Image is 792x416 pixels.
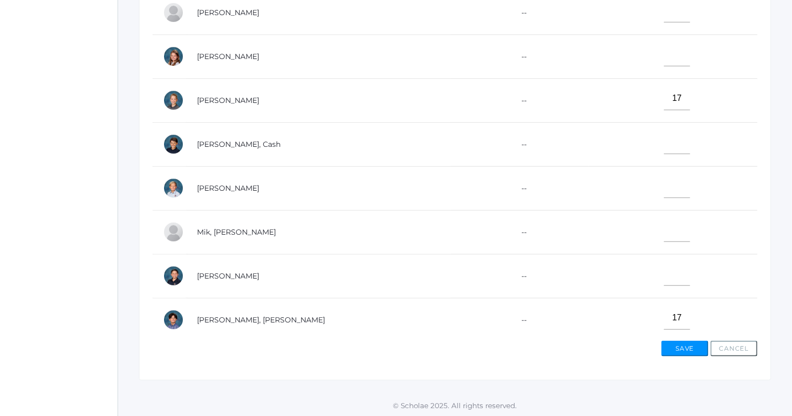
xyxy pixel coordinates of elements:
p: © Scholae 2025. All rights reserved. [118,400,792,411]
a: [PERSON_NAME] [197,271,259,281]
a: Mik, [PERSON_NAME] [197,227,276,237]
div: Grant Hein [163,90,184,111]
a: [PERSON_NAME], Cash [197,140,281,149]
div: Louisa Hamilton [163,46,184,67]
a: [PERSON_NAME] [197,183,259,193]
td: -- [451,34,589,78]
td: -- [451,254,589,298]
a: [PERSON_NAME], [PERSON_NAME] [197,315,325,325]
button: Cancel [711,341,758,356]
a: [PERSON_NAME] [197,8,259,17]
div: Cash Kilian [163,134,184,155]
td: -- [451,298,589,342]
div: Aiden Oceguera [163,265,184,286]
td: -- [451,78,589,122]
div: Peter Laubacher [163,178,184,199]
td: -- [451,166,589,210]
a: [PERSON_NAME] [197,52,259,61]
td: -- [451,210,589,254]
div: Hudson Purser [163,309,184,330]
td: -- [451,122,589,166]
div: Hadley Mik [163,222,184,242]
button: Save [661,341,708,356]
div: Wyatt Ferris [163,2,184,23]
a: [PERSON_NAME] [197,96,259,105]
